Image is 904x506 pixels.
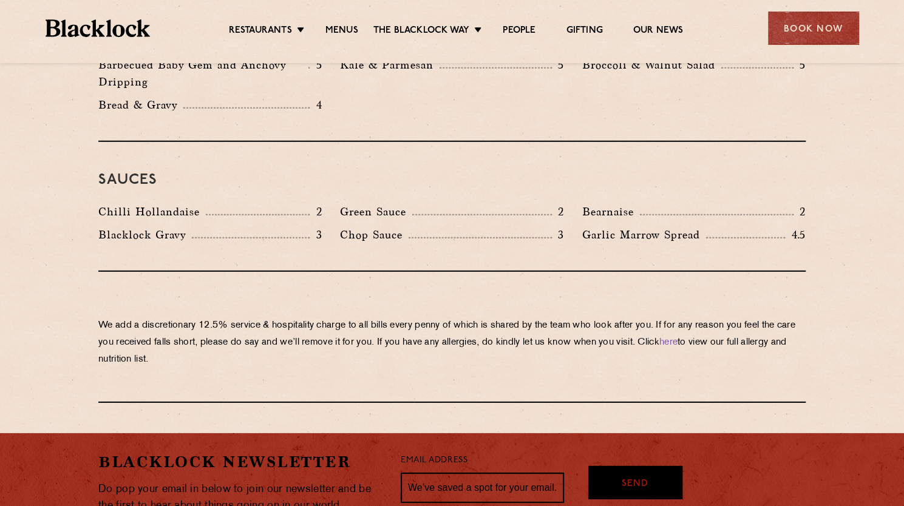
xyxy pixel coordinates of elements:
[98,226,192,243] p: Blacklock Gravy
[98,172,806,188] h3: Sauces
[340,56,440,73] p: Kale & Parmesan
[794,57,806,73] p: 5
[582,56,721,73] p: Broccoli & Walnut Salad
[622,477,648,491] span: Send
[659,338,678,347] a: here
[768,12,859,45] div: Book Now
[98,203,206,220] p: Chilli Hollandaise
[310,227,322,243] p: 3
[325,25,358,38] a: Menus
[98,451,382,473] h2: Blacklock Newsletter
[552,204,564,220] p: 2
[794,204,806,220] p: 2
[401,473,564,503] input: We’ve saved a spot for your email...
[310,57,322,73] p: 5
[373,25,469,38] a: The Blacklock Way
[785,227,806,243] p: 4.5
[566,25,602,38] a: Gifting
[582,226,706,243] p: Garlic Marrow Spread
[229,25,292,38] a: Restaurants
[340,226,409,243] p: Chop Sauce
[310,204,322,220] p: 2
[310,97,322,113] p: 4
[582,203,640,220] p: Bearnaise
[401,454,467,468] label: Email Address
[98,317,806,368] p: We add a discretionary 12.5% service & hospitality charge to all bills every penny of which is sh...
[98,96,183,113] p: Bread & Gravy
[98,56,308,90] p: Barbecued Baby Gem and Anchovy Dripping
[633,25,684,38] a: Our News
[552,227,564,243] p: 3
[340,203,412,220] p: Green Sauce
[552,57,564,73] p: 5
[503,25,535,38] a: People
[46,19,151,37] img: BL_Textured_Logo-footer-cropped.svg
